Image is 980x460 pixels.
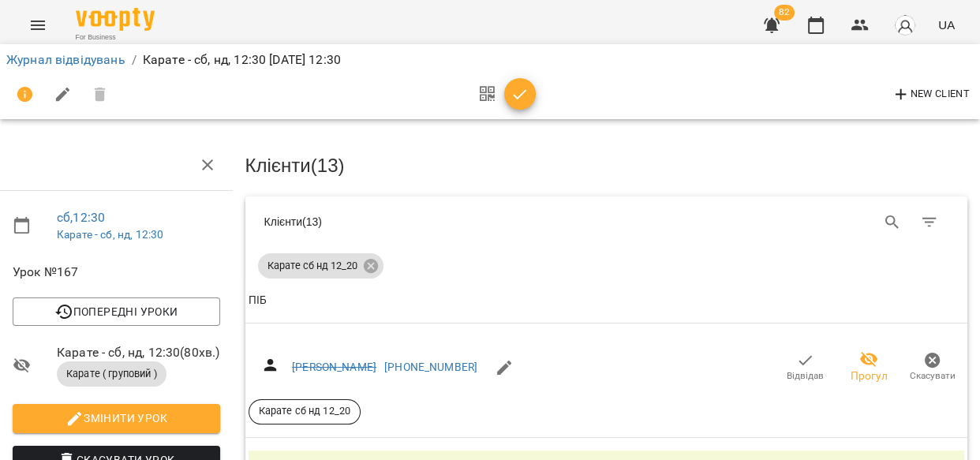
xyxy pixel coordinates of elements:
[911,204,948,241] button: Фільтр
[245,155,968,176] h3: Клієнти ( 13 )
[57,367,166,381] span: Карате ( груповий )
[249,291,965,310] span: ПІБ
[384,361,477,373] a: [PHONE_NUMBER]
[245,196,968,247] div: Table Toolbar
[900,346,964,390] button: Скасувати
[13,263,220,282] span: Урок №167
[292,361,376,373] a: [PERSON_NAME]
[851,368,888,384] span: Прогул
[13,404,220,432] button: Змінити урок
[57,210,105,225] a: сб , 12:30
[13,297,220,326] button: Попередні уроки
[774,5,795,21] span: 82
[76,8,155,31] img: Voopty Logo
[938,17,955,33] span: UA
[76,32,155,43] span: For Business
[6,52,125,67] a: Журнал відвідувань
[25,409,208,428] span: Змінити урок
[873,204,911,241] button: Search
[6,50,974,69] nav: breadcrumb
[143,50,341,69] p: Карате - сб, нд, 12:30 [DATE] 12:30
[25,302,208,321] span: Попередні уроки
[132,50,137,69] li: /
[19,6,57,44] button: Menu
[249,291,267,310] div: ПІБ
[837,346,901,390] button: Прогул
[57,343,220,362] span: Карате - сб, нд, 12:30 ( 80 хв. )
[787,369,824,383] span: Відвідав
[249,404,361,418] span: Карате сб нд 12_20
[892,85,970,104] span: New Client
[910,369,956,383] span: Скасувати
[249,291,267,310] div: Sort
[888,82,974,107] button: New Client
[57,228,163,241] a: Карате - сб, нд, 12:30
[932,10,961,39] button: UA
[258,259,367,273] span: Карате сб нд 12_20
[773,346,837,390] button: Відвідав
[264,214,598,230] div: Клієнти ( 13 )
[894,14,916,36] img: avatar_s.png
[258,253,383,279] div: Карате сб нд 12_20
